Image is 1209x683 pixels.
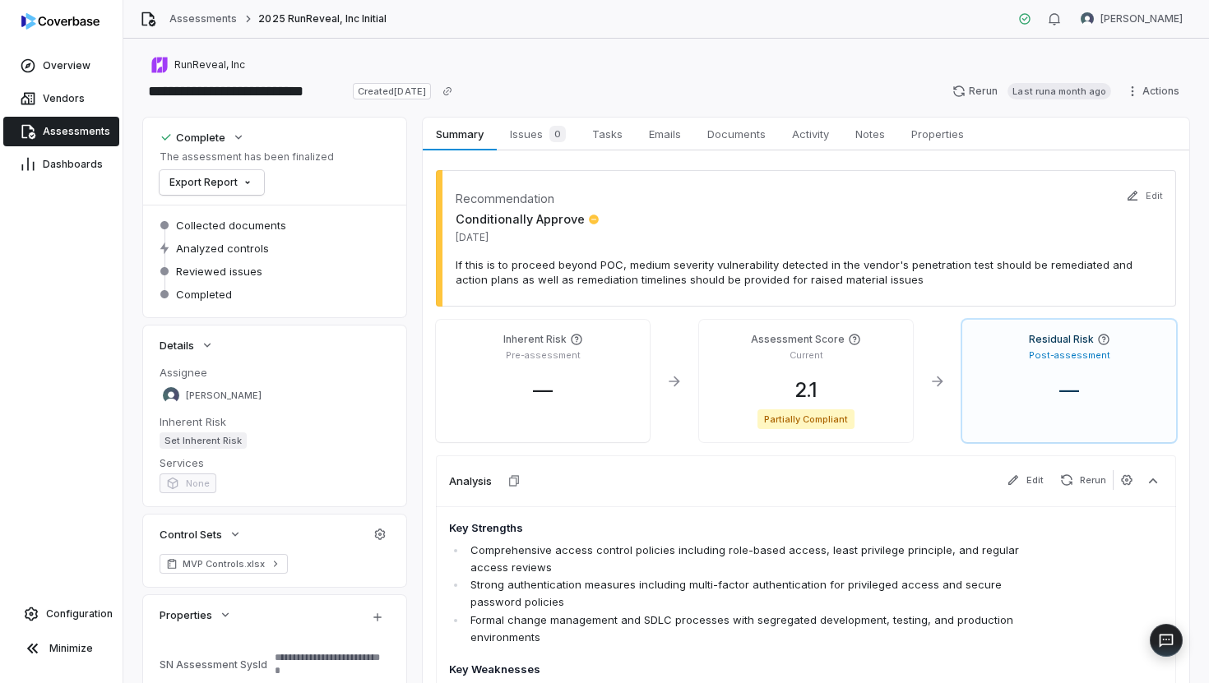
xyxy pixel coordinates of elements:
span: Assessments [43,125,110,138]
span: RunReveal, Inc [174,58,245,72]
a: Configuration [7,599,116,629]
li: Strong authentication measures including multi-factor authentication for privileged access and se... [466,576,1020,611]
span: Overview [43,59,90,72]
h4: Residual Risk [1029,333,1094,346]
span: MVP Controls.xlsx [183,557,265,570]
span: [DATE] [456,231,600,244]
a: Overview [3,51,119,81]
span: Created [DATE] [353,83,430,99]
dt: Assignee [160,365,390,380]
button: Control Sets [155,519,247,549]
span: Conditionally Approve [456,210,600,228]
button: RerunLast runa month ago [943,79,1121,104]
button: Copy link [433,76,462,106]
span: Last run a month ago [1007,83,1111,99]
p: If this is to proceed beyond POC, medium severity vulnerability detected in the vendor's penetrat... [456,257,1156,287]
button: Minimize [7,632,116,665]
span: Collected documents [176,218,286,233]
h4: Key Strengths [449,520,1020,537]
li: Formal change management and SDLC processes with segregated development, testing, and production ... [466,611,1020,646]
button: Edit [1000,470,1050,490]
span: [PERSON_NAME] [1100,12,1183,25]
span: Minimize [49,642,93,655]
span: Reviewed issues [176,264,262,279]
a: Assessments [3,117,119,146]
span: Notes [849,123,892,145]
span: Dashboards [43,158,103,171]
p: Post-assessment [1029,349,1110,362]
h4: Inherent Risk [503,333,567,346]
button: Properties [155,600,237,630]
li: Comprehensive access control policies including role-based access, least privilege principle, and... [466,542,1020,576]
span: 2025 RunReveal, Inc Initial [258,12,387,25]
div: SN Assessment SysId [160,658,268,671]
a: Vendors [3,84,119,113]
button: Rerun [1054,470,1113,490]
span: Documents [701,123,772,145]
button: Complete [155,122,250,152]
img: Samuel Folarin avatar [1081,12,1094,25]
button: Actions [1121,79,1189,104]
span: 0 [549,126,566,142]
h3: Analysis [449,473,492,488]
dt: Recommendation [456,190,600,207]
p: Current [790,349,823,362]
span: Emails [642,123,688,145]
div: Complete [160,130,225,145]
p: The assessment has been finalized [160,150,334,164]
span: Details [160,338,194,353]
a: Assessments [169,12,237,25]
button: Samuel Folarin avatar[PERSON_NAME] [1071,7,1193,31]
span: 2.1 [782,378,830,402]
h4: Assessment Score [751,333,845,346]
span: Properties [160,607,212,622]
span: Completed [176,287,232,302]
span: [PERSON_NAME] [186,390,262,402]
span: Issues [503,122,572,145]
h4: Key Weaknesses [449,662,1020,678]
span: Configuration [46,607,113,621]
button: Export Report [160,170,264,195]
span: Analyzed controls [176,241,269,256]
span: Tasks [586,123,629,145]
dt: Services [160,455,390,470]
button: Details [155,330,219,360]
span: Partially Compliant [757,409,855,429]
span: — [520,378,566,402]
span: Summary [429,123,489,145]
img: Coverbase logo [21,13,100,30]
span: Control Sets [160,527,222,542]
button: Edit [1121,178,1168,213]
span: Properties [905,123,970,145]
button: https://runreveal.com/RunReveal, Inc [146,50,250,80]
p: Pre-assessment [506,349,581,362]
dt: Inherent Risk [160,414,390,429]
span: Vendors [43,92,85,105]
a: MVP Controls.xlsx [160,554,288,574]
img: Samuel Folarin avatar [163,387,179,404]
a: Dashboards [3,150,119,179]
span: Activity [785,123,836,145]
span: — [1046,378,1092,402]
span: Set Inherent Risk [160,432,247,449]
